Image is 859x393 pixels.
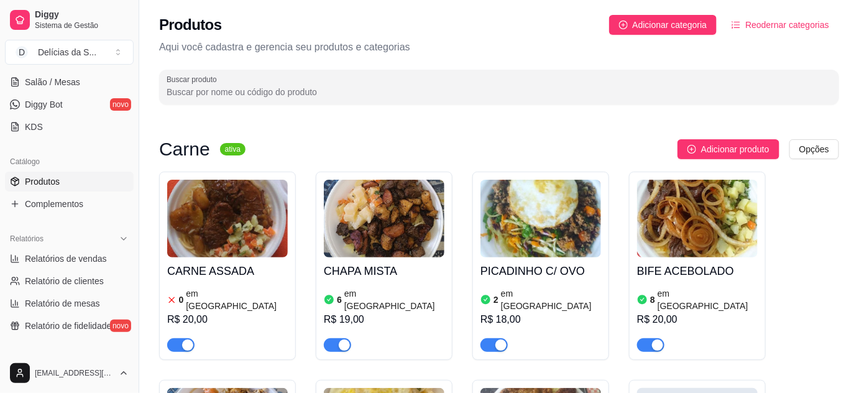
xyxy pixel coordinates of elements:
span: ordered-list [732,21,740,29]
a: Produtos [5,172,134,192]
img: product-image [480,180,601,257]
input: Buscar produto [167,86,832,98]
h4: BIFE ACEBOLADO [637,262,758,280]
p: Aqui você cadastra e gerencia seu produtos e categorias [159,40,839,55]
span: Relatórios [10,234,44,244]
button: Adicionar categoria [609,15,717,35]
sup: ativa [220,143,246,155]
img: product-image [324,180,444,257]
span: Reodernar categorias [745,18,829,32]
span: Relatório de clientes [25,275,104,287]
span: Salão / Mesas [25,76,80,88]
span: plus-circle [687,145,696,154]
article: em [GEOGRAPHIC_DATA] [658,287,758,312]
span: D [16,46,28,58]
button: Reodernar categorias [722,15,839,35]
span: Adicionar produto [701,142,769,156]
a: Diggy Botnovo [5,95,134,114]
h4: CARNE ASSADA [167,262,288,280]
a: Relatório de mesas [5,294,134,313]
h2: Produtos [159,15,222,35]
a: Relatórios de vendas [5,249,134,269]
span: [EMAIL_ADDRESS][DOMAIN_NAME] [35,368,114,378]
div: Delícias da S ... [38,46,96,58]
a: Relatório de fidelidadenovo [5,316,134,336]
article: em [GEOGRAPHIC_DATA] [501,287,601,312]
span: Produtos [25,175,60,188]
span: Sistema de Gestão [35,21,129,30]
a: KDS [5,117,134,137]
h4: PICADINHO C/ OVO [480,262,601,280]
a: DiggySistema de Gestão [5,5,134,35]
div: Gerenciar [5,351,134,371]
article: em [GEOGRAPHIC_DATA] [344,287,444,312]
span: Relatório de mesas [25,297,100,310]
span: Diggy [35,9,129,21]
h3: Carne [159,142,210,157]
img: product-image [637,180,758,257]
article: 6 [337,294,342,306]
div: R$ 20,00 [637,312,758,327]
button: Select a team [5,40,134,65]
div: R$ 20,00 [167,312,288,327]
span: Relatório de fidelidade [25,320,111,332]
button: Opções [789,139,839,159]
article: 0 [179,294,184,306]
button: Adicionar produto [678,139,779,159]
span: Opções [799,142,829,156]
label: Buscar produto [167,74,221,85]
article: em [GEOGRAPHIC_DATA] [186,287,288,312]
span: KDS [25,121,43,133]
div: Catálogo [5,152,134,172]
span: Diggy Bot [25,98,63,111]
div: R$ 18,00 [480,312,601,327]
h4: CHAPA MISTA [324,262,444,280]
span: plus-circle [619,21,628,29]
article: 2 [494,294,498,306]
span: Relatórios de vendas [25,252,107,265]
div: R$ 19,00 [324,312,444,327]
article: 8 [650,294,655,306]
span: Adicionar categoria [633,18,707,32]
img: product-image [167,180,288,257]
a: Complementos [5,194,134,214]
button: [EMAIL_ADDRESS][DOMAIN_NAME] [5,358,134,388]
a: Salão / Mesas [5,72,134,92]
a: Relatório de clientes [5,271,134,291]
span: Complementos [25,198,83,210]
